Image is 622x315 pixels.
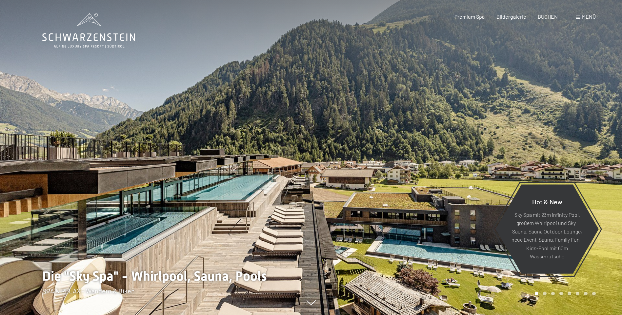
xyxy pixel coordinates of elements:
p: Sky Spa mit 23m Infinity Pool, großem Whirlpool und Sky-Sauna, Sauna Outdoor Lounge, neue Event-S... [512,210,583,261]
span: Menü [582,13,596,20]
a: Bildergalerie [496,13,526,20]
div: Carousel Pagination [532,292,596,295]
div: Carousel Page 6 [576,292,579,295]
span: Hot & New [532,197,562,205]
div: Carousel Page 2 [543,292,547,295]
a: BUCHEN [538,13,558,20]
a: Premium Spa [454,13,485,20]
div: Carousel Page 7 [584,292,588,295]
div: Carousel Page 4 [559,292,563,295]
div: Carousel Page 5 [568,292,571,295]
div: Carousel Page 3 [551,292,555,295]
div: Carousel Page 1 (Current Slide) [535,292,538,295]
a: Hot & New Sky Spa mit 23m Infinity Pool, großem Whirlpool und Sky-Sauna, Sauna Outdoor Lounge, ne... [495,184,599,274]
div: Carousel Page 8 [592,292,596,295]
